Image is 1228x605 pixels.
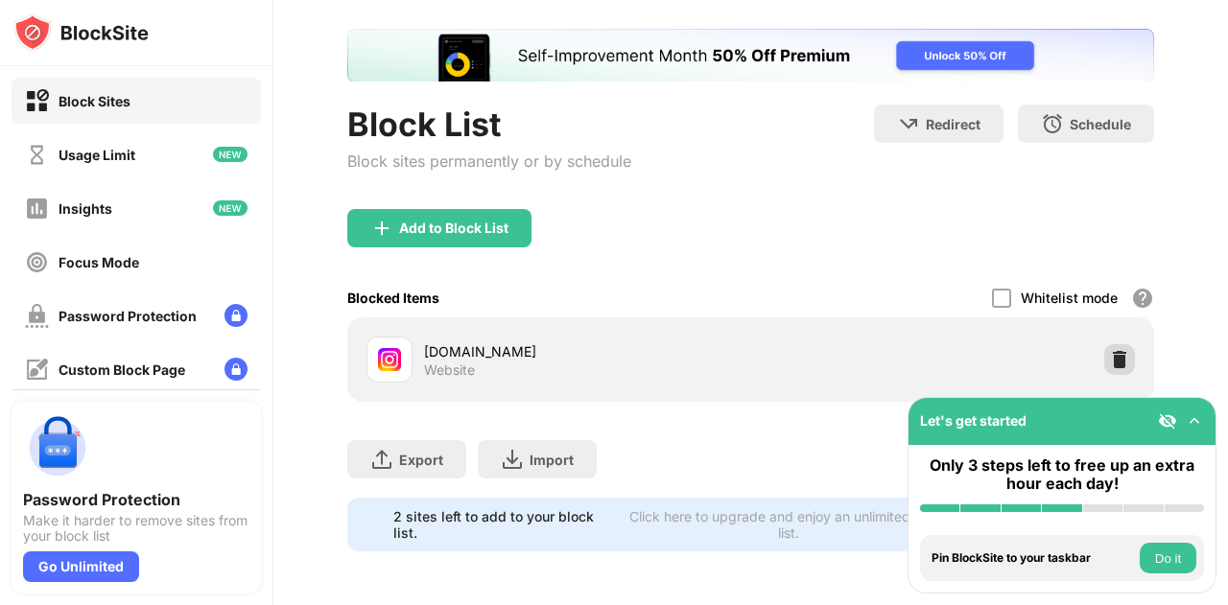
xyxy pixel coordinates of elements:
[530,452,574,468] div: Import
[624,508,954,541] div: Click here to upgrade and enjoy an unlimited block list.
[25,197,49,221] img: insights-off.svg
[424,361,475,379] div: Website
[59,308,197,324] div: Password Protection
[378,348,401,371] img: favicons
[23,513,249,544] div: Make it harder to remove sites from your block list
[13,13,149,52] img: logo-blocksite.svg
[347,290,439,306] div: Blocked Items
[23,490,249,509] div: Password Protection
[25,250,49,274] img: focus-off.svg
[1021,290,1118,306] div: Whitelist mode
[59,147,135,163] div: Usage Limit
[347,29,1154,81] iframe: Banner
[59,254,139,270] div: Focus Mode
[23,413,92,482] img: push-password-protection.svg
[1185,411,1204,430] img: omni-setup-toggle.svg
[399,452,443,468] div: Export
[25,304,49,328] img: password-protection-off.svg
[1070,116,1131,132] div: Schedule
[926,116,980,132] div: Redirect
[932,551,1135,565] div: Pin BlockSite to your taskbar
[224,304,248,327] img: lock-menu.svg
[399,221,508,236] div: Add to Block List
[920,412,1027,429] div: Let's get started
[25,358,49,382] img: customize-block-page-off.svg
[213,200,248,216] img: new-icon.svg
[424,341,751,361] div: [DOMAIN_NAME]
[213,147,248,162] img: new-icon.svg
[393,508,612,541] div: 2 sites left to add to your block list.
[347,105,631,144] div: Block List
[23,551,139,582] div: Go Unlimited
[1140,543,1196,573] button: Do it
[25,89,49,113] img: block-on.svg
[25,143,49,167] img: time-usage-off.svg
[59,93,130,109] div: Block Sites
[347,151,631,171] div: Block sites permanently or by schedule
[920,456,1204,493] div: Only 3 steps left to free up an extra hour each day!
[224,358,248,381] img: lock-menu.svg
[59,361,185,378] div: Custom Block Page
[59,200,112,217] div: Insights
[1158,411,1177,430] img: eye-not-visible.svg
